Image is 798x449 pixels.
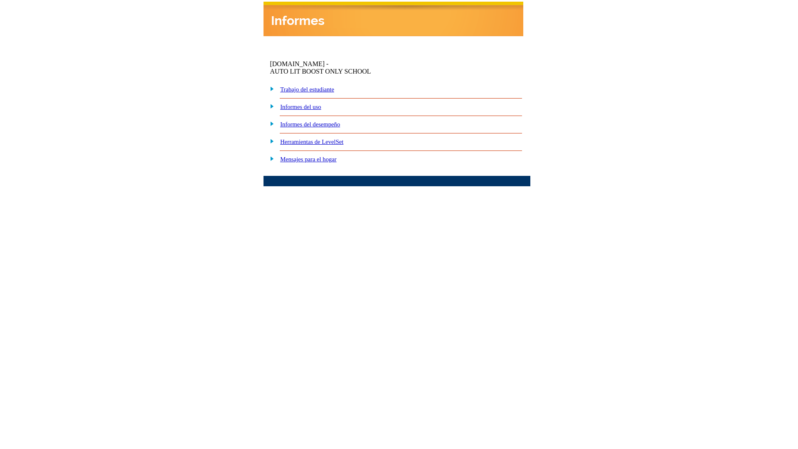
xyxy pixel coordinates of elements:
[270,68,371,75] nobr: AUTO LIT BOOST ONLY SCHOOL
[266,102,274,110] img: plus.gif
[280,156,337,163] a: Mensajes para el hogar
[280,86,334,93] a: Trabajo del estudiante
[270,60,426,75] td: [DOMAIN_NAME] -
[280,121,340,128] a: Informes del desempeño
[264,2,523,36] img: header
[266,85,274,92] img: plus.gif
[266,137,274,145] img: plus.gif
[280,104,321,110] a: Informes del uso
[266,120,274,127] img: plus.gif
[266,155,274,162] img: plus.gif
[280,138,343,145] a: Herramientas de LevelSet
